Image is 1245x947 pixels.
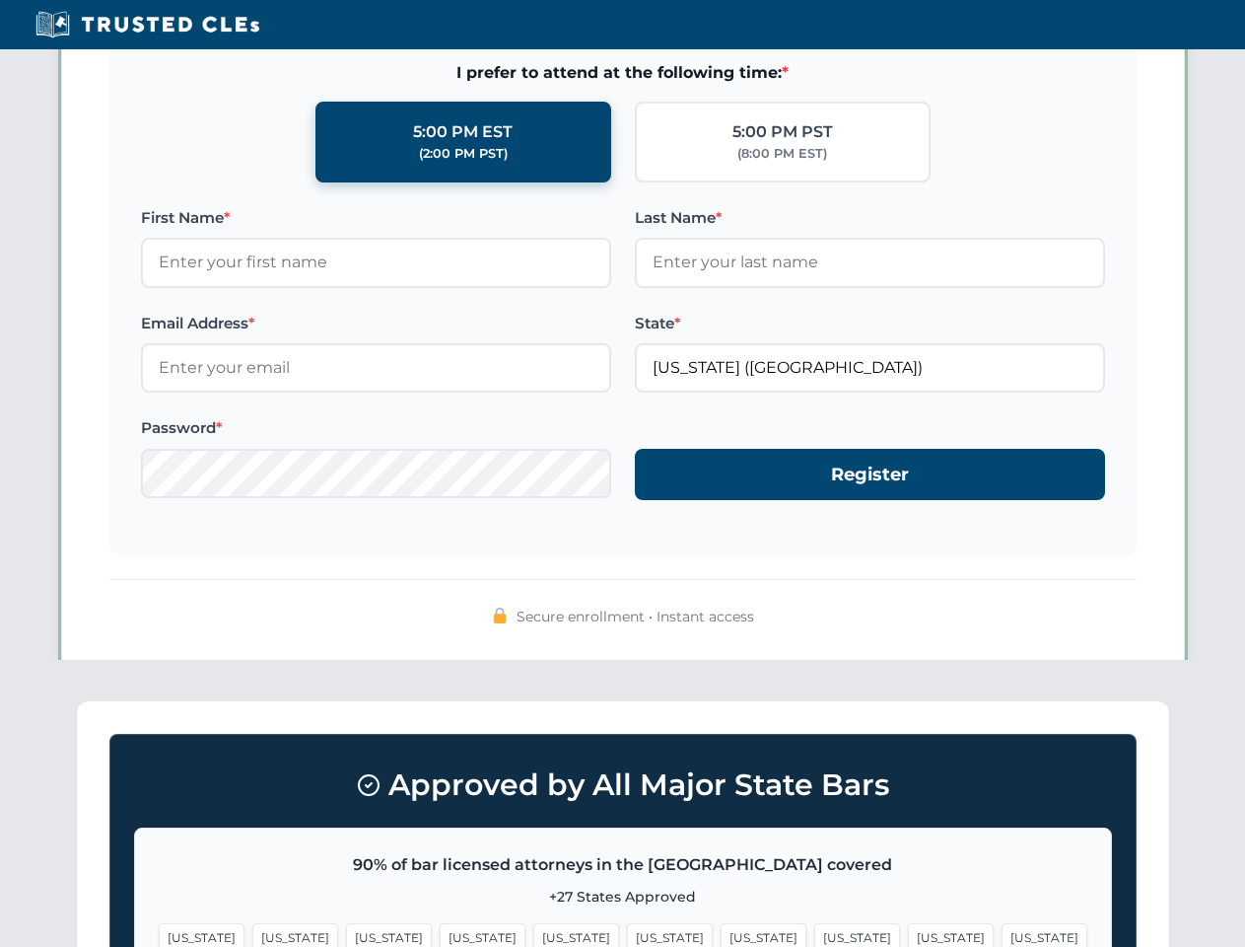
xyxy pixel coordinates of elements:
[30,10,265,39] img: Trusted CLEs
[635,449,1105,501] button: Register
[419,144,508,164] div: (2:00 PM PST)
[635,238,1105,287] input: Enter your last name
[134,759,1112,812] h3: Approved by All Major State Bars
[159,852,1087,878] p: 90% of bar licensed attorneys in the [GEOGRAPHIC_DATA] covered
[159,886,1087,908] p: +27 States Approved
[492,608,508,623] img: 🔒
[141,312,611,335] label: Email Address
[635,343,1105,393] input: Washington (WA)
[141,206,611,230] label: First Name
[635,206,1105,230] label: Last Name
[732,119,833,145] div: 5:00 PM PST
[517,606,754,627] span: Secure enrollment • Instant access
[141,238,611,287] input: Enter your first name
[413,119,513,145] div: 5:00 PM EST
[635,312,1105,335] label: State
[737,144,827,164] div: (8:00 PM EST)
[141,343,611,393] input: Enter your email
[141,416,611,440] label: Password
[141,60,1105,86] span: I prefer to attend at the following time:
